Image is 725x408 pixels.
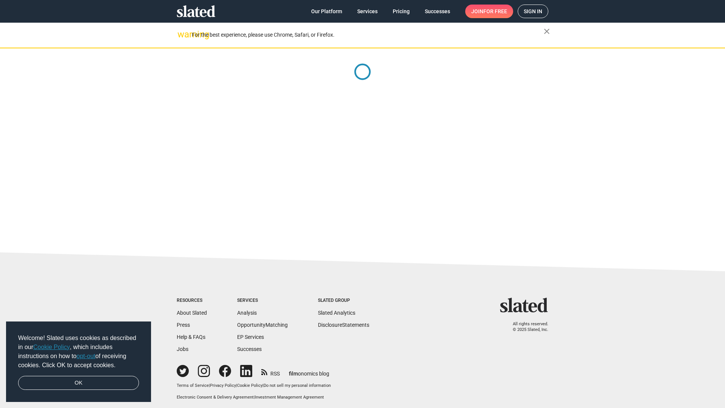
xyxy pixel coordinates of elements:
[237,298,288,304] div: Services
[542,27,551,36] mat-icon: close
[262,383,264,388] span: |
[255,395,324,400] a: Investment Management Agreement
[6,321,151,402] div: cookieconsent
[177,322,190,328] a: Press
[419,5,456,18] a: Successes
[210,383,236,388] a: Privacy Policy
[237,383,262,388] a: Cookie Policy
[264,383,331,389] button: Do not sell my personal information
[425,5,450,18] span: Successes
[393,5,410,18] span: Pricing
[305,5,348,18] a: Our Platform
[177,298,207,304] div: Resources
[18,376,139,390] a: dismiss cookie message
[192,30,544,40] div: For the best experience, please use Chrome, Safari, or Firefox.
[236,383,237,388] span: |
[318,310,355,316] a: Slated Analytics
[465,5,513,18] a: Joinfor free
[471,5,507,18] span: Join
[318,322,369,328] a: DisclosureStatements
[237,346,262,352] a: Successes
[237,310,257,316] a: Analysis
[518,5,548,18] a: Sign in
[177,310,207,316] a: About Slated
[254,395,255,400] span: |
[357,5,378,18] span: Services
[177,395,254,400] a: Electronic Consent & Delivery Agreement
[505,321,548,332] p: All rights reserved. © 2025 Slated, Inc.
[289,371,298,377] span: film
[209,383,210,388] span: |
[311,5,342,18] span: Our Platform
[524,5,542,18] span: Sign in
[77,353,96,359] a: opt-out
[177,334,205,340] a: Help & FAQs
[33,344,70,350] a: Cookie Policy
[387,5,416,18] a: Pricing
[177,30,187,39] mat-icon: warning
[318,298,369,304] div: Slated Group
[351,5,384,18] a: Services
[18,334,139,370] span: Welcome! Slated uses cookies as described in our , which includes instructions on how to of recei...
[483,5,507,18] span: for free
[237,322,288,328] a: OpportunityMatching
[177,383,209,388] a: Terms of Service
[177,346,188,352] a: Jobs
[289,364,329,377] a: filmonomics blog
[261,366,280,377] a: RSS
[237,334,264,340] a: EP Services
